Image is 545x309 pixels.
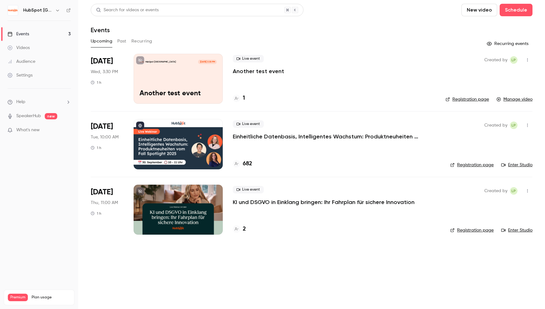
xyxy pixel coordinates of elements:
span: LP [512,56,516,64]
span: Wed, 3:30 PM [91,69,118,75]
a: Registration page [446,96,489,102]
a: 682 [233,160,252,168]
div: Nov 13 Thu, 11:00 AM (Europe/Berlin) [91,185,124,235]
div: Settings [8,72,33,78]
span: Larissa Pilat [510,187,517,195]
h4: 2 [243,225,246,233]
div: Videos [8,45,30,51]
a: Enter Studio [501,162,532,168]
a: Registration page [450,227,494,233]
div: Events [8,31,29,37]
div: Sep 30 Tue, 10:00 AM (Europe/Berlin) [91,119,124,169]
div: 1 h [91,211,101,216]
button: Past [117,36,126,46]
a: Another test event [233,67,284,75]
iframe: Noticeable Trigger [63,127,71,133]
span: Plan usage [32,295,70,300]
span: Created by [484,122,507,129]
div: Search for videos or events [96,7,159,13]
span: LP [512,122,516,129]
p: HubSpot [GEOGRAPHIC_DATA] [145,60,176,63]
span: Help [16,99,25,105]
a: Enter Studio [501,227,532,233]
a: Registration page [450,162,494,168]
span: [DATE] [91,187,113,197]
span: [DATE] [91,122,113,132]
div: 1 h [91,80,101,85]
span: new [45,113,57,119]
button: Recurring events [484,39,532,49]
span: [DATE] 3:30 PM [198,60,216,64]
li: help-dropdown-opener [8,99,71,105]
span: Tue, 10:00 AM [91,134,119,140]
span: Live event [233,55,264,62]
span: LP [512,187,516,195]
span: Live event [233,186,264,193]
div: 1 h [91,145,101,150]
h4: 682 [243,160,252,168]
button: New video [461,4,497,16]
a: KI und DSGVO in Einklang bringen: Ihr Fahrplan für sichere Innovation [233,198,415,206]
span: Live event [233,120,264,128]
button: Recurring [131,36,152,46]
h1: Events [91,26,110,34]
h4: 1 [243,94,245,102]
span: Thu, 11:00 AM [91,200,118,206]
p: Another test event [140,90,217,98]
span: Created by [484,187,507,195]
button: Upcoming [91,36,112,46]
a: Einheitliche Datenbasis, Intelligentes Wachstum: Produktneuheiten vom Fall Spotlight 2025 [233,133,420,140]
div: Audience [8,58,35,65]
span: What's new [16,127,40,133]
button: Schedule [500,4,532,16]
span: Larissa Pilat [510,56,517,64]
a: Manage video [497,96,532,102]
a: 1 [233,94,245,102]
a: SpeakerHub [16,113,41,119]
a: 2 [233,225,246,233]
img: HubSpot Germany [8,5,18,15]
span: [DATE] [91,56,113,66]
span: Created by [484,56,507,64]
h6: HubSpot [GEOGRAPHIC_DATA] [23,7,53,13]
div: Sep 24 Wed, 3:30 PM (Europe/Berlin) [91,54,124,104]
a: Another test eventHubSpot [GEOGRAPHIC_DATA][DATE] 3:30 PMAnother test event [134,54,223,104]
span: Premium [8,294,28,301]
span: Larissa Pilat [510,122,517,129]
